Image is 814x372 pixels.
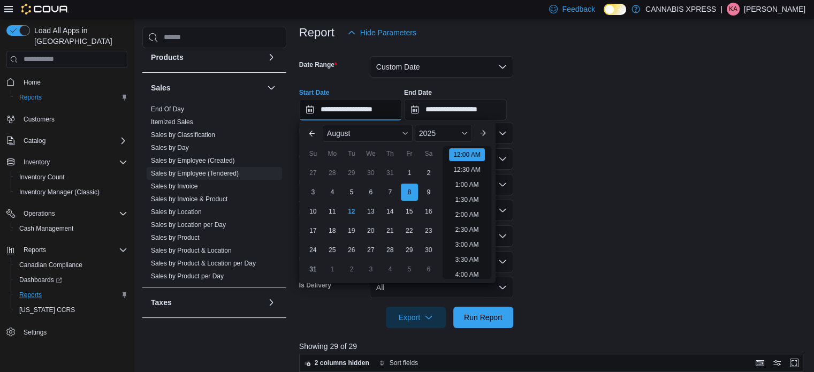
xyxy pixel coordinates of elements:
[151,52,184,63] h3: Products
[151,233,200,242] span: Sales by Product
[375,356,422,369] button: Sort fields
[362,145,379,162] div: We
[6,70,127,368] nav: Complex example
[30,25,127,47] span: Load All Apps in [GEOGRAPHIC_DATA]
[265,51,278,64] button: Products
[11,185,132,200] button: Inventory Manager (Classic)
[19,76,45,89] a: Home
[771,356,783,369] button: Display options
[151,82,171,93] h3: Sales
[151,157,235,164] a: Sales by Employee (Created)
[324,203,341,220] div: day-11
[151,208,202,216] a: Sales by Location
[2,242,132,257] button: Reports
[11,272,132,287] a: Dashboards
[19,244,127,256] span: Reports
[420,164,437,181] div: day-2
[19,326,51,339] a: Settings
[2,324,132,339] button: Settings
[324,261,341,278] div: day-1
[151,183,197,190] a: Sales by Invoice
[453,307,513,328] button: Run Report
[645,3,716,16] p: CANNABIS XPRESS
[299,88,330,97] label: Start Date
[401,241,418,259] div: day-29
[362,261,379,278] div: day-3
[324,241,341,259] div: day-25
[15,222,127,235] span: Cash Management
[265,81,278,94] button: Sales
[19,112,127,126] span: Customers
[420,261,437,278] div: day-6
[151,260,256,267] a: Sales by Product & Location per Day
[299,99,402,120] input: Press the down key to enter a popover containing a calendar. Press the escape key to close the po...
[151,247,232,254] a: Sales by Product & Location
[362,241,379,259] div: day-27
[343,22,421,43] button: Hide Parameters
[324,145,341,162] div: Mo
[2,74,132,90] button: Home
[15,91,46,104] a: Reports
[19,75,127,89] span: Home
[404,88,432,97] label: End Date
[15,222,78,235] a: Cash Management
[382,222,399,239] div: day-21
[15,91,127,104] span: Reports
[19,291,42,299] span: Reports
[151,118,193,126] a: Itemized Sales
[305,241,322,259] div: day-24
[19,156,54,169] button: Inventory
[370,277,513,298] button: All
[151,297,263,308] button: Taxes
[362,203,379,220] div: day-13
[343,203,360,220] div: day-12
[401,164,418,181] div: day-1
[451,223,483,236] li: 2:30 AM
[370,56,513,78] button: Custom Date
[420,241,437,259] div: day-30
[401,222,418,239] div: day-22
[382,203,399,220] div: day-14
[449,163,485,176] li: 12:30 AM
[451,238,483,251] li: 3:00 AM
[744,3,805,16] p: [PERSON_NAME]
[15,289,46,301] a: Reports
[343,241,360,259] div: day-26
[324,164,341,181] div: day-28
[151,144,189,151] a: Sales by Day
[420,145,437,162] div: Sa
[305,184,322,201] div: day-3
[464,312,503,323] span: Run Report
[754,356,766,369] button: Keyboard shortcuts
[151,105,184,113] a: End Of Day
[142,103,286,287] div: Sales
[327,129,351,138] span: August
[420,203,437,220] div: day-16
[299,26,334,39] h3: Report
[15,274,66,286] a: Dashboards
[419,129,436,138] span: 2025
[390,359,418,367] span: Sort fields
[151,131,215,139] span: Sales by Classification
[11,221,132,236] button: Cash Management
[382,164,399,181] div: day-31
[151,297,172,308] h3: Taxes
[362,164,379,181] div: day-30
[21,4,69,14] img: Cova
[151,52,263,63] button: Products
[498,155,507,163] button: Open list of options
[19,134,50,147] button: Catalog
[151,272,224,280] a: Sales by Product per Day
[324,184,341,201] div: day-4
[305,145,322,162] div: Su
[19,156,127,169] span: Inventory
[305,222,322,239] div: day-17
[15,303,127,316] span: Washington CCRS
[151,221,226,229] a: Sales by Location per Day
[401,145,418,162] div: Fr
